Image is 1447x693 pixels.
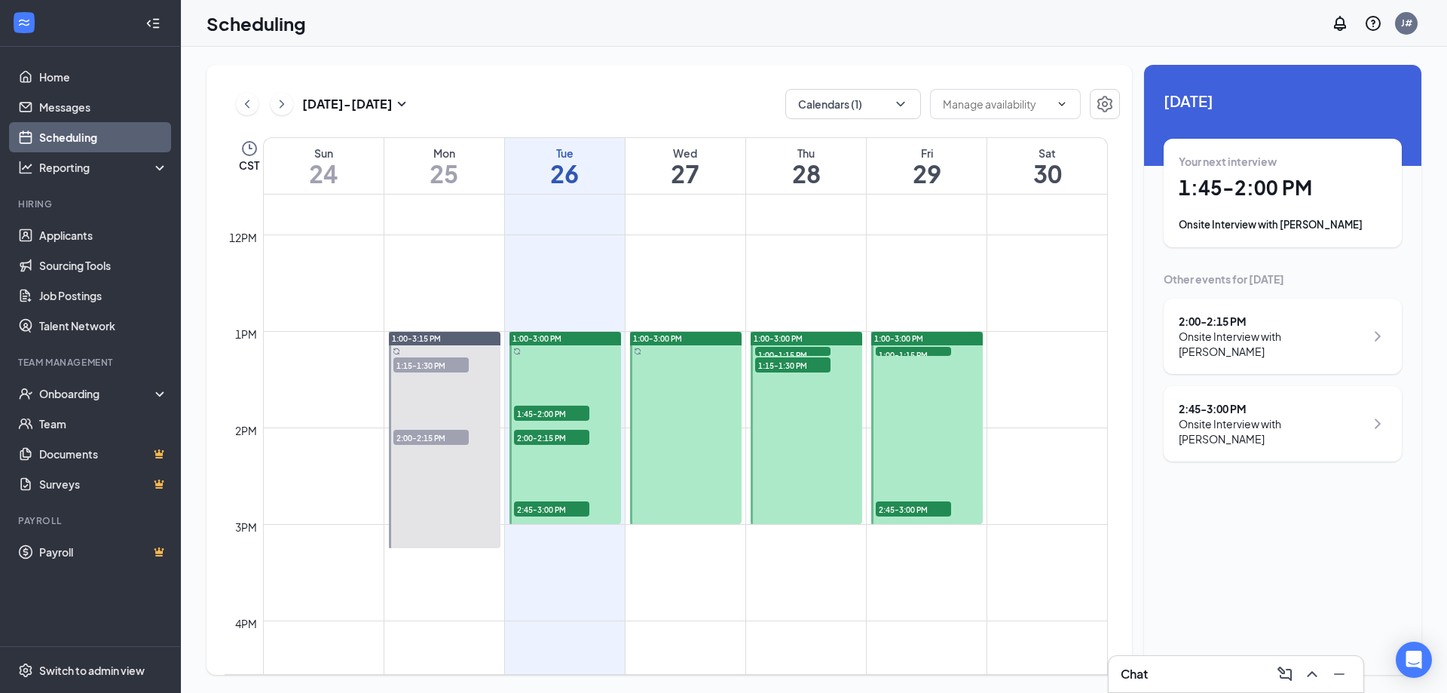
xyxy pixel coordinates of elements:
div: Mon [384,146,504,161]
svg: ChevronUp [1303,665,1321,683]
span: 1:00-1:15 PM [876,347,951,362]
h1: 28 [746,161,866,186]
a: August 24, 2025 [264,138,384,194]
div: Onboarding [39,386,155,401]
span: 2:45-3:00 PM [514,501,589,517]
div: Sat [987,146,1107,161]
div: Thu [746,146,866,161]
svg: Notifications [1331,14,1349,32]
div: 2:45 - 3:00 PM [1179,401,1365,416]
div: Open Intercom Messenger [1396,642,1432,678]
button: ChevronRight [271,93,293,115]
h3: [DATE] - [DATE] [302,96,393,112]
div: 4pm [232,615,260,632]
a: Job Postings [39,281,168,311]
a: August 28, 2025 [746,138,866,194]
div: Reporting [39,160,169,175]
div: Payroll [18,514,165,527]
div: Switch to admin view [39,663,145,678]
div: Tue [505,146,625,161]
svg: Settings [1096,95,1114,113]
span: 2:45-3:00 PM [876,501,951,517]
span: 1:15-1:30 PM [755,357,831,373]
span: 2:00-2:15 PM [514,430,589,445]
svg: ChevronDown [893,97,908,112]
div: 3pm [232,519,260,535]
a: PayrollCrown [39,537,168,567]
div: Hiring [18,198,165,210]
span: 1:00-1:15 PM [755,347,831,362]
svg: ChevronDown [1056,98,1068,110]
span: 1:00-3:15 PM [392,333,441,344]
button: Settings [1090,89,1120,119]
div: 2pm [232,422,260,439]
h1: 26 [505,161,625,186]
div: Team Management [18,356,165,369]
div: Fri [867,146,987,161]
a: Team [39,409,168,439]
a: August 26, 2025 [505,138,625,194]
div: 2:00 - 2:15 PM [1179,314,1365,329]
a: August 27, 2025 [626,138,745,194]
input: Manage availability [943,96,1050,112]
h3: Chat [1121,666,1148,682]
div: Onsite Interview with [PERSON_NAME] [1179,329,1365,359]
span: 1:45-2:00 PM [514,406,589,421]
svg: Collapse [145,16,161,31]
span: 1:00-3:00 PM [633,333,682,344]
h1: Scheduling [206,11,306,36]
span: [DATE] [1164,89,1402,112]
a: DocumentsCrown [39,439,168,469]
svg: WorkstreamLogo [17,15,32,30]
svg: Clock [240,140,259,158]
div: Onsite Interview with [PERSON_NAME] [1179,217,1387,232]
svg: Settings [18,663,33,678]
a: Messages [39,92,168,122]
h1: 24 [264,161,384,186]
svg: Sync [393,348,400,355]
button: Minimize [1327,662,1351,686]
a: August 30, 2025 [987,138,1107,194]
h1: 27 [626,161,745,186]
svg: UserCheck [18,386,33,401]
button: ChevronUp [1300,662,1324,686]
svg: Minimize [1330,665,1348,683]
span: 2:00-2:15 PM [393,430,469,445]
svg: Analysis [18,160,33,175]
div: J# [1401,17,1412,29]
svg: Sync [513,348,521,355]
div: Onsite Interview with [PERSON_NAME] [1179,416,1365,446]
a: Applicants [39,220,168,250]
span: 1:00-3:00 PM [754,333,803,344]
div: Sun [264,146,384,161]
svg: ComposeMessage [1276,665,1294,683]
a: Sourcing Tools [39,250,168,281]
svg: SmallChevronDown [393,95,411,113]
div: 1pm [232,326,260,342]
svg: ChevronRight [274,95,289,113]
a: August 29, 2025 [867,138,987,194]
h1: 1:45 - 2:00 PM [1179,175,1387,201]
span: CST [239,158,259,173]
a: Home [39,62,168,92]
h1: 30 [987,161,1107,186]
h1: 25 [384,161,504,186]
a: August 25, 2025 [384,138,504,194]
button: ComposeMessage [1273,662,1297,686]
div: 12pm [226,229,260,246]
span: 1:00-3:00 PM [874,333,923,344]
svg: ChevronRight [1369,327,1387,345]
a: SurveysCrown [39,469,168,499]
svg: Sync [634,348,641,355]
div: Other events for [DATE] [1164,271,1402,287]
button: ChevronLeft [236,93,259,115]
svg: ChevronLeft [240,95,255,113]
span: 1:00-3:00 PM [512,333,561,344]
h1: 29 [867,161,987,186]
button: Calendars (1)ChevronDown [785,89,921,119]
a: Talent Network [39,311,168,341]
span: 1:15-1:30 PM [393,357,469,373]
div: Wed [626,146,745,161]
svg: QuestionInfo [1364,14,1382,32]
